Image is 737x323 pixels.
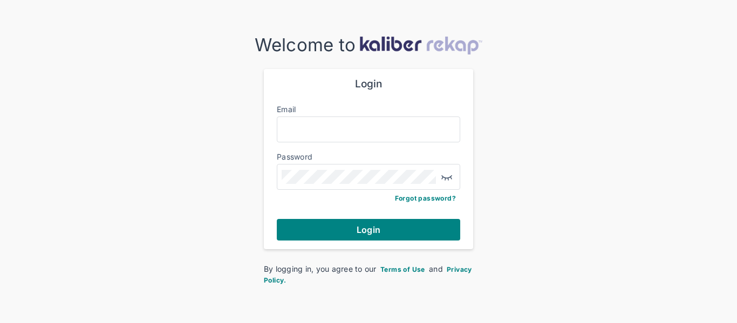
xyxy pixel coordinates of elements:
[277,105,296,114] label: Email
[264,264,473,285] div: By logging in, you agree to our and
[395,194,456,202] a: Forgot password?
[440,170,453,183] img: eye-closed.fa43b6e4.svg
[379,264,427,273] a: Terms of Use
[264,265,472,284] span: Privacy Policy.
[277,78,460,91] div: Login
[380,265,425,273] span: Terms of Use
[277,152,312,161] label: Password
[277,219,460,240] button: Login
[357,224,380,235] span: Login
[264,264,472,284] a: Privacy Policy.
[359,36,482,54] img: kaliber-logo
